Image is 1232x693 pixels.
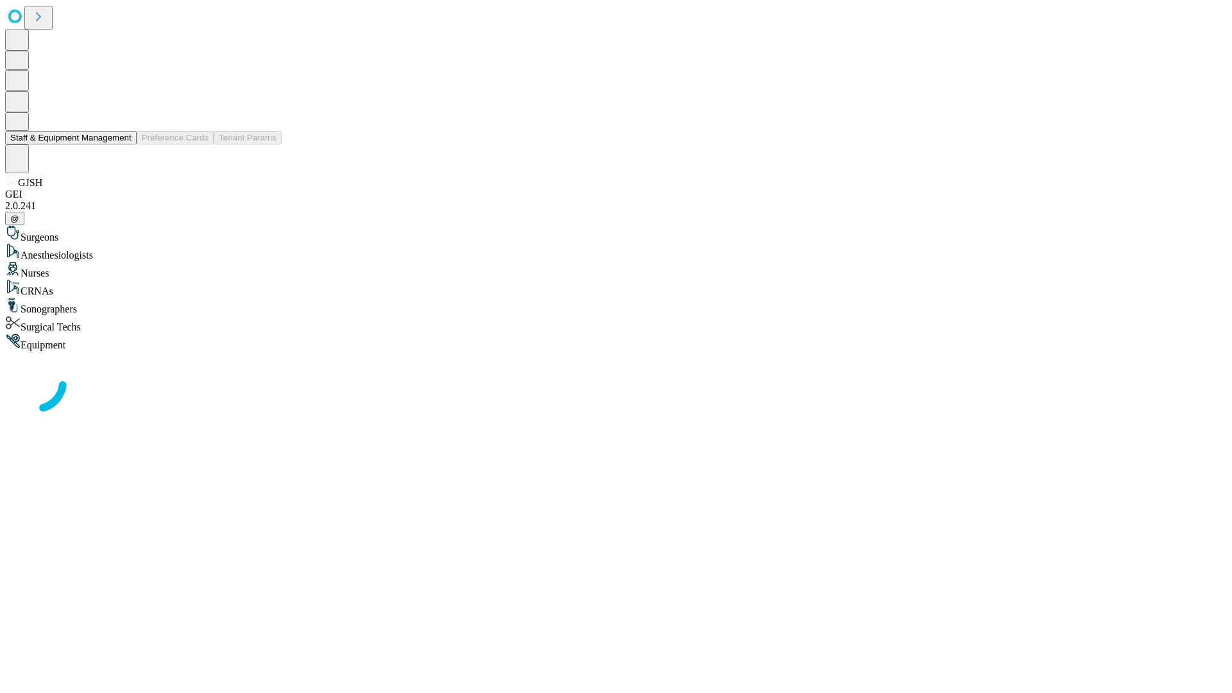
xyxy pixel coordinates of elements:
[5,297,1227,315] div: Sonographers
[5,212,24,225] button: @
[5,261,1227,279] div: Nurses
[5,131,137,144] button: Staff & Equipment Management
[18,177,42,188] span: GJSH
[5,243,1227,261] div: Anesthesiologists
[5,333,1227,351] div: Equipment
[10,214,19,223] span: @
[5,189,1227,200] div: GEI
[5,315,1227,333] div: Surgical Techs
[214,131,282,144] button: Tenant Params
[137,131,214,144] button: Preference Cards
[5,225,1227,243] div: Surgeons
[5,279,1227,297] div: CRNAs
[5,200,1227,212] div: 2.0.241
